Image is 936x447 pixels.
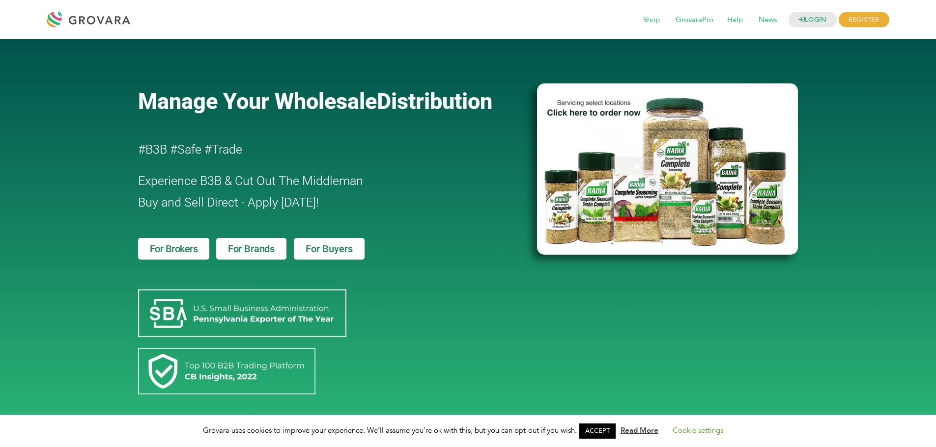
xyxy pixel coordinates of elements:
span: News [752,11,784,29]
a: Cookie settings [673,425,723,435]
span: Shop [636,11,667,29]
a: Help [720,15,750,26]
span: REGISTER [839,12,889,27]
a: GrovaraPro [669,15,720,26]
span: Experience B3B & Cut Out The Middleman [138,174,363,188]
a: For Brokers [138,238,210,260]
a: Read More [621,425,658,435]
span: For Buyers [306,244,353,254]
span: Manage Your Wholesale [138,88,377,114]
span: Distribution [377,88,492,114]
a: For Brands [216,238,286,260]
span: Grovara uses cookies to improve your experience. We'll assume you're ok with this, but you can op... [203,425,733,435]
span: GrovaraPro [669,11,720,29]
a: News [752,15,784,26]
a: For Buyers [294,238,365,260]
span: For Brokers [150,244,198,254]
a: LOGIN [789,12,837,27]
a: Shop [636,15,667,26]
span: Buy and Sell Direct - Apply [DATE]! [138,195,319,210]
a: ACCEPT [579,423,616,439]
span: For Brands [228,244,275,254]
h2: #B3B #Safe #Trade [138,139,481,160]
span: Help [720,11,750,29]
a: Manage Your WholesaleDistribution [138,88,521,114]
